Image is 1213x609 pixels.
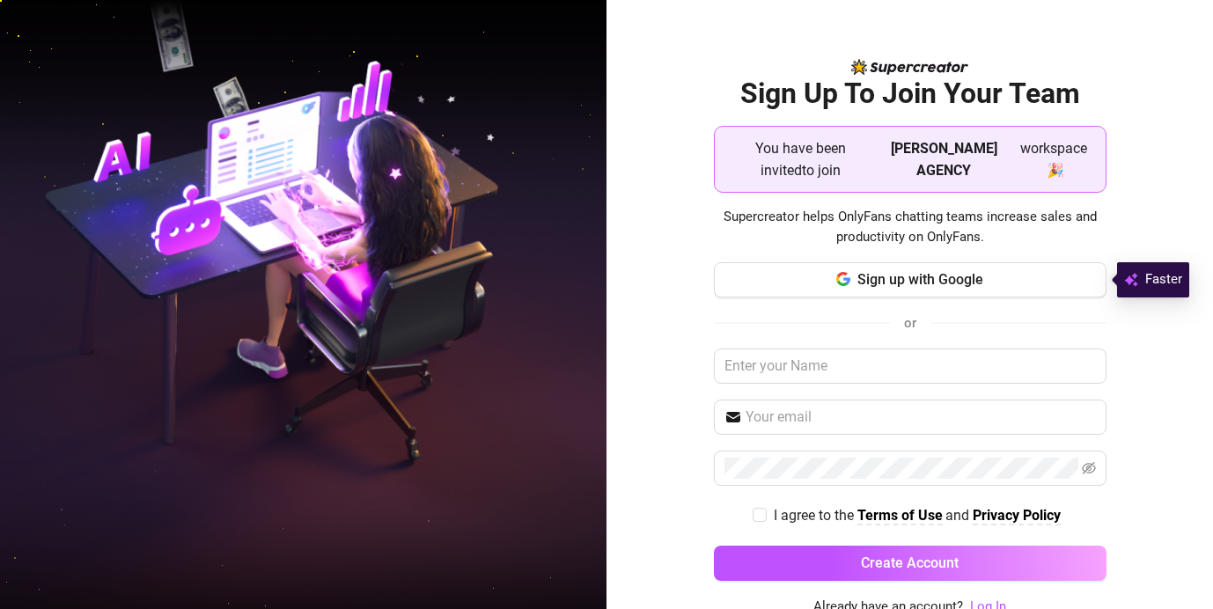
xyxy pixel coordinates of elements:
span: Create Account [861,554,959,571]
input: Your email [746,407,1096,428]
button: Sign up with Google [714,262,1106,297]
input: Enter your Name [714,349,1106,384]
span: or [904,315,916,331]
img: logo-BBDzfeDw.svg [851,59,968,75]
strong: [PERSON_NAME] AGENCY [891,140,997,179]
img: svg%3e [1124,269,1138,290]
a: Terms of Use [857,507,943,525]
button: Create Account [714,546,1106,581]
span: and [945,507,973,524]
span: Faster [1145,269,1182,290]
span: Supercreator helps OnlyFans chatting teams increase sales and productivity on OnlyFans. [714,207,1106,248]
strong: Terms of Use [857,507,943,524]
span: I agree to the [774,507,857,524]
a: Privacy Policy [973,507,1061,525]
h2: Sign Up To Join Your Team [714,76,1106,112]
strong: Privacy Policy [973,507,1061,524]
span: Sign up with Google [857,271,983,288]
span: eye-invisible [1082,461,1096,475]
span: You have been invited to join [729,137,873,181]
span: workspace 🎉 [1016,137,1092,181]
